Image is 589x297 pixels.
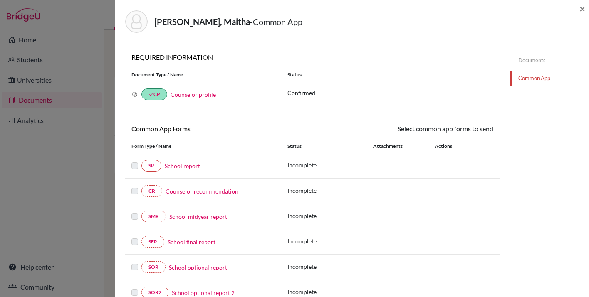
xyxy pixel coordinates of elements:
button: Close [579,4,585,14]
a: Common App [510,71,589,86]
strong: [PERSON_NAME], Maitha [154,17,250,27]
div: Status [287,142,373,150]
div: Status [281,71,500,79]
div: Actions [425,142,476,150]
a: Counselor recommendation [166,187,238,196]
a: SFR [141,236,164,248]
span: × [579,2,585,15]
p: Incomplete [287,237,373,245]
p: Incomplete [287,211,373,220]
a: Documents [510,53,589,68]
div: Form Type / Name [125,142,281,150]
a: School report [165,162,200,170]
p: Confirmed [287,88,493,97]
a: doneCP [141,88,167,100]
a: SOR [141,261,166,273]
a: School optional report [169,263,227,272]
p: Incomplete [287,262,373,271]
a: Counselor profile [171,91,216,98]
a: CR [141,185,162,197]
a: School final report [168,238,215,246]
h6: Common App Forms [125,125,312,133]
div: Document Type / Name [125,71,281,79]
a: School midyear report [169,212,227,221]
a: SMR [141,211,166,222]
a: School optional report 2 [172,288,235,297]
div: Select common app forms to send [312,124,500,134]
h6: REQUIRED INFORMATION [125,53,500,61]
p: Incomplete [287,287,373,296]
a: SR [141,160,161,172]
p: Incomplete [287,186,373,195]
i: done [148,92,153,97]
div: Attachments [373,142,425,150]
p: Incomplete [287,161,373,169]
span: - Common App [250,17,302,27]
